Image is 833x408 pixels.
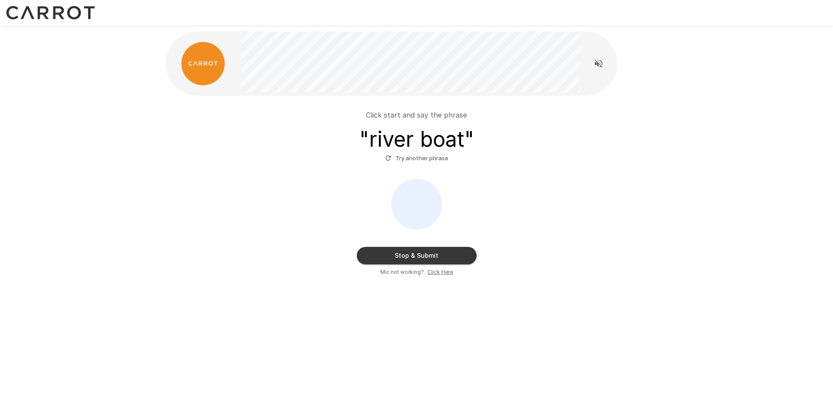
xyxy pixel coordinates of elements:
[427,269,453,275] u: Click Here
[357,247,477,264] button: Stop & Submit
[181,42,225,85] img: carrot_logo.png
[366,110,467,120] p: Click start and say the phrase
[359,127,474,152] h3: " river boat "
[383,152,450,165] button: Try another phrase
[590,55,607,72] button: Read questions aloud
[380,268,424,276] span: Mic not working?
